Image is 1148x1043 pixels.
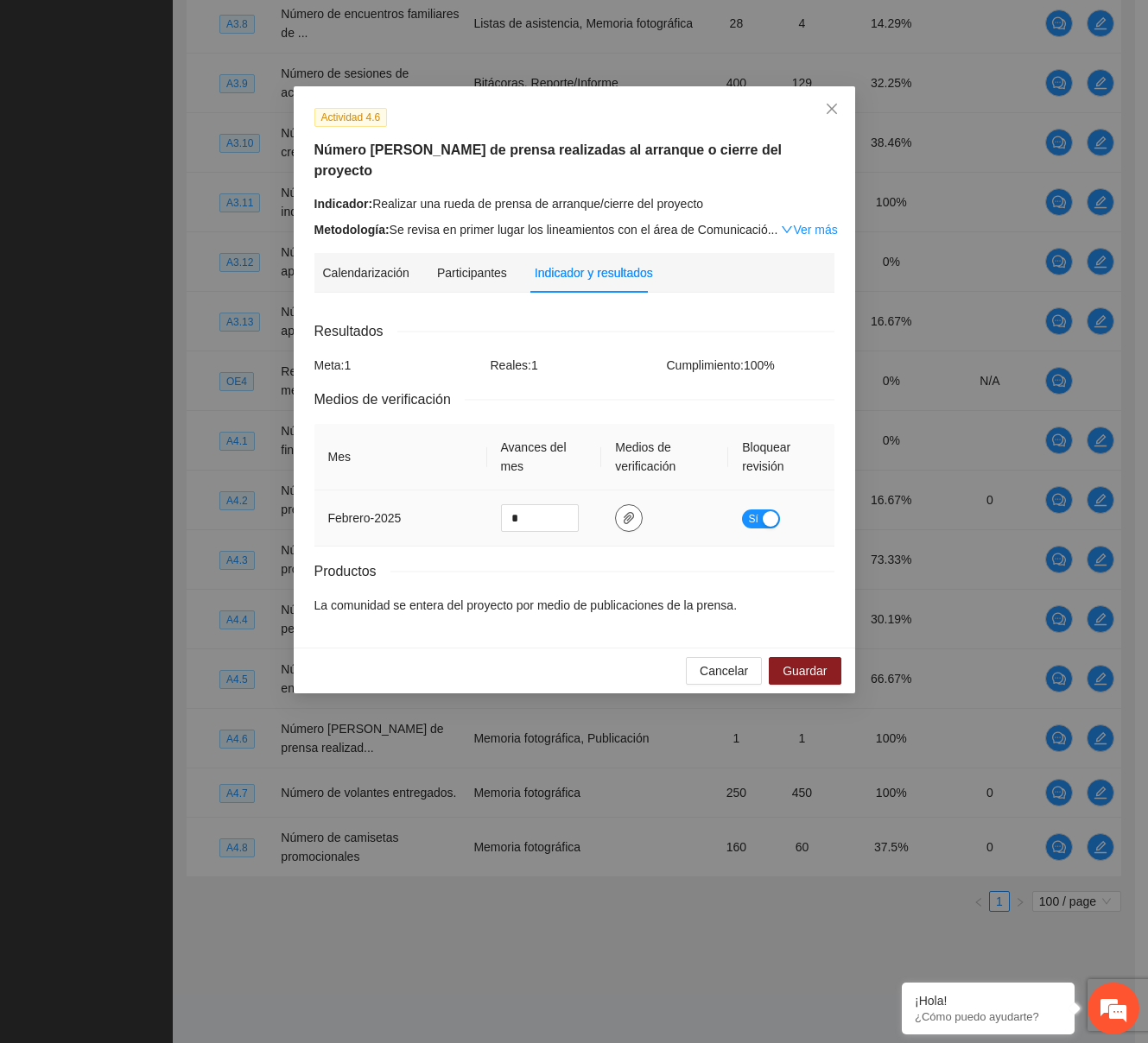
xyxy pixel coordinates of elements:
[915,994,1062,1008] div: ¡Hola!
[314,596,834,615] li: La comunidad se entera del proyecto por medio de publicaciones de la prensa.
[314,108,388,127] span: Actividad 4.6
[314,424,487,490] th: Mes
[314,223,390,237] strong: Metodología:
[90,88,290,111] div: Chatee con nosotros ahora
[783,661,827,680] span: Guardar
[491,358,538,372] span: Reales: 1
[781,224,793,236] span: down
[283,9,325,50] div: Minimizar ventana de chat en vivo
[323,263,409,282] div: Calendarización
[769,657,840,685] button: Guardar
[9,471,329,532] textarea: Escriba su mensaje y pulse “Intro”
[314,194,834,213] div: Realizar una rueda de prensa de arranque/cierre del proyecto
[616,511,642,525] span: paper-clip
[728,424,834,490] th: Bloquear revisión
[310,356,486,375] div: Meta: 1
[535,263,653,282] div: Indicador y resultados
[437,263,507,282] div: Participantes
[100,231,238,405] span: Estamos en línea.
[915,1010,1062,1023] p: ¿Cómo puedo ayudarte?
[663,356,839,375] div: Cumplimiento: 100 %
[700,661,748,680] span: Cancelar
[768,223,778,237] span: ...
[748,509,758,528] span: Sí
[809,86,855,133] button: Close
[781,223,837,237] a: Expand
[615,504,643,532] button: paper-clip
[601,424,728,490] th: Medios de verificación
[487,424,602,490] th: Avances del mes
[825,102,839,116] span: close
[314,560,390,582] span: Productos
[314,389,465,410] span: Medios de verificación
[314,320,397,342] span: Resultados
[328,511,402,525] span: febrero - 2025
[686,657,762,685] button: Cancelar
[314,140,834,181] h5: Número [PERSON_NAME] de prensa realizadas al arranque o cierre del proyecto
[314,220,834,239] div: Se revisa en primer lugar los lineamientos con el área de Comunicació
[314,197,373,211] strong: Indicador:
